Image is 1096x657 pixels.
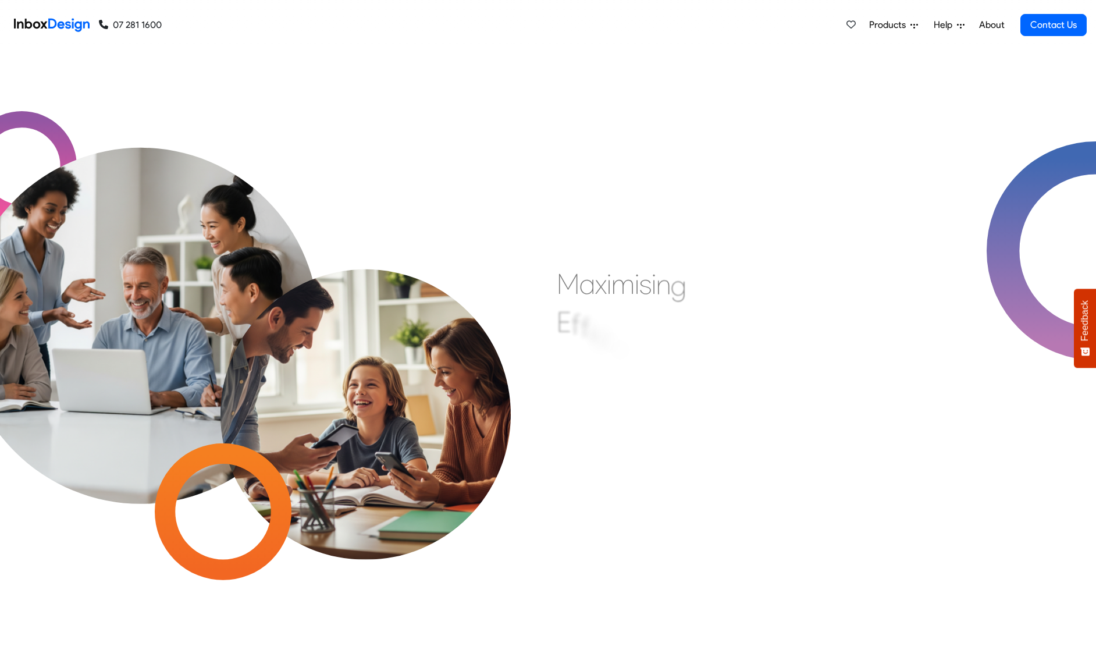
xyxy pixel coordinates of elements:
[184,197,547,560] img: parents_with_child.png
[557,304,571,339] div: E
[557,267,839,441] div: Maximising Efficient & Engagement, Connecting Schools, Families, and Students.
[557,267,579,301] div: M
[595,267,607,301] div: x
[590,314,595,349] div: i
[611,267,635,301] div: m
[864,13,923,37] a: Products
[934,18,957,32] span: Help
[99,18,162,32] a: 07 281 1600
[639,267,652,301] div: s
[671,268,686,303] div: g
[609,324,613,359] div: i
[1074,289,1096,368] button: Feedback - Show survey
[652,267,656,301] div: i
[595,319,609,354] div: c
[579,267,595,301] div: a
[571,307,581,342] div: f
[976,13,1008,37] a: About
[607,267,611,301] div: i
[1020,14,1087,36] a: Contact Us
[581,310,590,345] div: f
[929,13,969,37] a: Help
[1080,300,1090,341] span: Feedback
[656,267,671,302] div: n
[635,267,639,301] div: i
[613,330,628,365] div: e
[869,18,910,32] span: Products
